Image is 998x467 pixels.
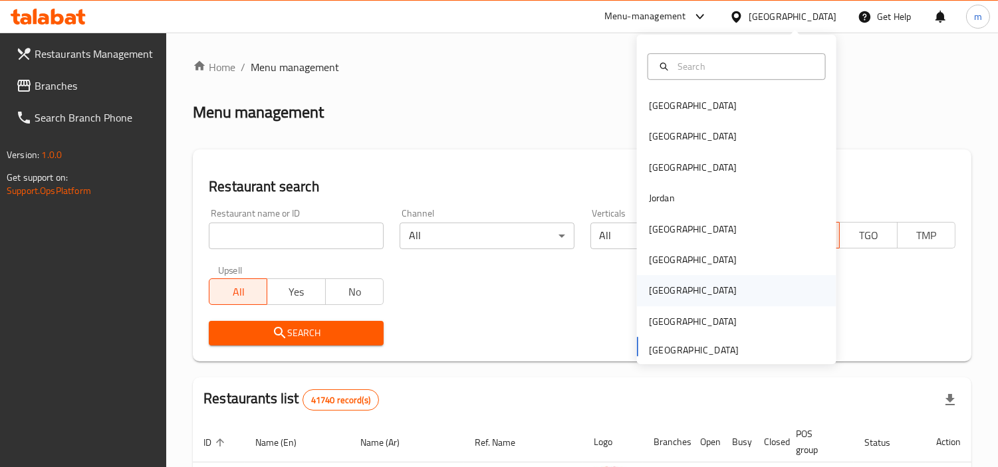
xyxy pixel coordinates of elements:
[325,278,384,305] button: No
[839,222,898,248] button: TGO
[273,282,320,302] span: Yes
[303,394,378,407] span: 41740 record(s)
[926,422,971,462] th: Action
[974,9,982,24] span: m
[5,70,167,102] a: Branches
[7,169,68,186] span: Get support on:
[303,389,379,411] div: Total records count
[193,59,971,75] nav: breadcrumb
[903,226,950,245] span: TMP
[361,434,418,450] span: Name (Ar)
[241,59,245,75] li: /
[35,110,156,126] span: Search Branch Phone
[643,422,689,462] th: Branches
[796,426,838,458] span: POS group
[583,422,643,462] th: Logo
[5,38,167,70] a: Restaurants Management
[35,78,156,94] span: Branches
[209,278,267,305] button: All
[649,284,737,298] div: [GEOGRAPHIC_DATA]
[721,422,753,462] th: Busy
[267,278,325,305] button: Yes
[672,59,817,74] input: Search
[209,177,955,197] h2: Restaurant search
[209,223,384,249] input: Search for restaurant name or ID..
[7,182,91,199] a: Support.OpsPlatform
[35,46,156,62] span: Restaurants Management
[5,102,167,134] a: Search Branch Phone
[649,314,737,329] div: [GEOGRAPHIC_DATA]
[845,226,892,245] span: TGO
[590,223,765,249] div: All
[400,223,574,249] div: All
[215,282,262,302] span: All
[331,282,378,302] span: No
[753,422,785,462] th: Closed
[41,146,62,163] span: 1.0.0
[7,146,39,163] span: Version:
[649,130,737,144] div: [GEOGRAPHIC_DATA]
[203,389,379,411] h2: Restaurants list
[218,265,243,274] label: Upsell
[251,59,339,75] span: Menu management
[604,9,686,25] div: Menu-management
[749,9,836,24] div: [GEOGRAPHIC_DATA]
[649,160,737,175] div: [GEOGRAPHIC_DATA]
[649,222,737,236] div: [GEOGRAPHIC_DATA]
[193,59,235,75] a: Home
[897,222,955,248] button: TMP
[689,422,721,462] th: Open
[934,384,966,416] div: Export file
[649,98,737,113] div: [GEOGRAPHIC_DATA]
[193,102,324,123] h2: Menu management
[255,434,314,450] span: Name (En)
[649,252,737,267] div: [GEOGRAPHIC_DATA]
[209,321,384,345] button: Search
[219,325,373,341] span: Search
[203,434,229,450] span: ID
[475,434,533,450] span: Ref. Name
[864,434,908,450] span: Status
[649,191,675,205] div: Jordan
